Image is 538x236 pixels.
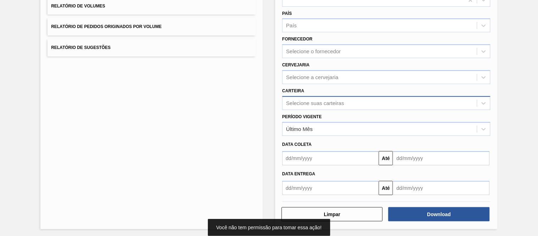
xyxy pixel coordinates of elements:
[393,151,489,165] input: dd/mm/yyyy
[286,74,339,80] div: Selecione a cervejaria
[282,114,322,119] label: Período Vigente
[282,11,292,16] label: País
[286,126,313,132] div: Último Mês
[282,151,379,165] input: dd/mm/yyyy
[282,88,304,93] label: Carteira
[216,225,322,230] span: Você não tem permissão para tomar essa ação!
[51,24,162,29] span: Relatório de Pedidos Originados por Volume
[282,207,383,221] button: Limpar
[282,171,315,176] span: Data entrega
[282,62,310,67] label: Cervejaria
[282,142,312,147] span: Data coleta
[286,23,297,29] div: País
[379,181,393,195] button: Até
[48,39,256,56] button: Relatório de Sugestões
[388,207,489,221] button: Download
[282,37,312,42] label: Fornecedor
[48,18,256,35] button: Relatório de Pedidos Originados por Volume
[51,4,105,9] span: Relatório de Volumes
[286,49,341,55] div: Selecione o fornecedor
[393,181,489,195] input: dd/mm/yyyy
[51,45,111,50] span: Relatório de Sugestões
[286,100,344,106] div: Selecione suas carteiras
[282,181,379,195] input: dd/mm/yyyy
[379,151,393,165] button: Até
